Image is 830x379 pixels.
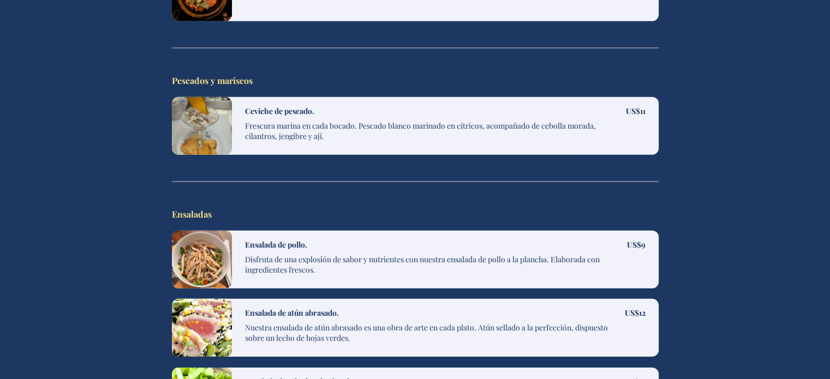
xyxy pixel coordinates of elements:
[172,208,659,220] h3: Ensaladas
[245,121,626,146] p: Frescura marina en cada bocado. Pescado blanco marinado en cítricos, acompañado de cebolla morada...
[245,322,625,347] p: Nuestra ensalada de atún abrasado es una obra de arte en cada plato. Atún sellado a la perfección...
[172,75,659,86] h3: Pescados y mariscos
[245,254,627,279] p: Disfruta de una explosión de sabor y nutrientes con nuestra ensalada de pollo a la plancha. Elabo...
[245,239,307,250] h4: Ensalada de pollo.
[245,106,314,116] h4: Ceviche de pescado.
[245,308,339,318] h4: Ensalada de atún abrasado.
[626,106,646,116] p: US$ 11
[625,308,646,318] p: US$ 12
[627,239,646,250] p: US$ 9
